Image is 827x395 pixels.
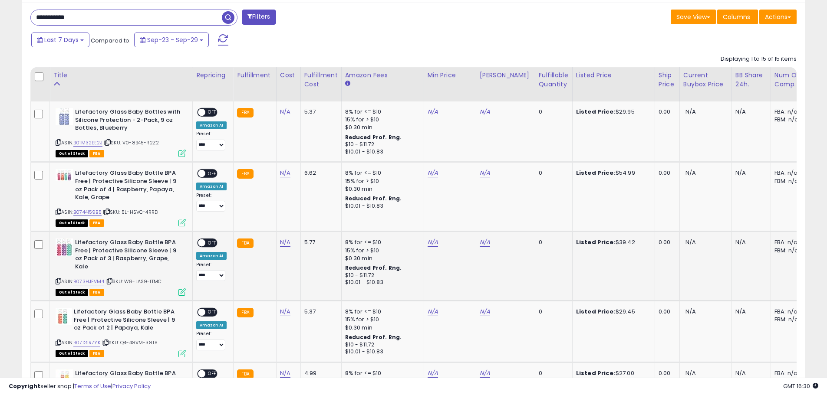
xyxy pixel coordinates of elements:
[428,71,472,80] div: Min Price
[73,339,100,346] a: B071G1R7YK
[774,247,803,255] div: FBM: n/a
[304,169,335,177] div: 6.62
[280,369,290,378] a: N/A
[428,108,438,116] a: N/A
[774,177,803,185] div: FBM: n/a
[196,183,227,190] div: Amazon AI
[576,369,616,377] b: Listed Price:
[721,55,797,63] div: Displaying 1 to 15 of 15 items
[196,193,227,212] div: Preset:
[56,308,186,356] div: ASIN:
[56,169,73,181] img: 41xvSzas+AL._SL40_.jpg
[774,308,803,316] div: FBA: n/a
[73,209,102,216] a: B0744159B5
[242,10,276,25] button: Filters
[576,307,616,316] b: Listed Price:
[659,108,673,116] div: 0.00
[576,71,651,80] div: Listed Price
[237,169,253,179] small: FBA
[683,71,728,89] div: Current Buybox Price
[345,71,420,80] div: Amazon Fees
[280,169,290,177] a: N/A
[480,307,490,316] a: N/A
[280,71,297,80] div: Cost
[659,71,676,89] div: Ship Price
[774,116,803,124] div: FBM: n/a
[735,238,764,246] div: N/A
[345,279,417,286] div: $10.01 - $10.83
[345,141,417,148] div: $10 - $11.72
[723,13,750,21] span: Columns
[345,264,402,271] b: Reduced Prof. Rng.
[685,238,696,246] span: N/A
[659,169,673,177] div: 0.00
[75,169,181,203] b: Lifefactory Glass Baby Bottle BPA Free | Protective Silicone Sleeve | 9 oz Pack of 4 | Raspberry,...
[685,307,696,316] span: N/A
[539,169,566,177] div: 0
[56,169,186,225] div: ASIN:
[735,169,764,177] div: N/A
[102,339,157,346] span: | SKU: Q4-48VM-38TB
[75,238,181,273] b: Lifefactory Glass Baby Bottle BPA Free | Protective Silicone Sleeve | 9 oz Pack of 3 | Raspberry,...
[345,169,417,177] div: 8% for <= $10
[56,238,186,295] div: ASIN:
[89,350,104,357] span: FBA
[196,321,227,329] div: Amazon AI
[576,169,648,177] div: $54.99
[345,134,402,141] b: Reduced Prof. Rng.
[345,247,417,255] div: 15% for > $10
[56,289,88,296] span: All listings that are currently out of stock and unavailable for purchase on Amazon
[196,121,227,129] div: Amazon AI
[480,108,490,116] a: N/A
[304,308,335,316] div: 5.37
[783,382,818,390] span: 2025-10-7 16:30 GMT
[74,308,179,334] b: Lifefactory Glass Baby Bottle BPA Free | Protective Silicone Sleeve | 9 oz Pack of 2 | Papaya, Kale
[345,341,417,349] div: $10 - $11.72
[205,109,219,116] span: OFF
[345,116,417,124] div: 15% for > $10
[671,10,716,24] button: Save View
[345,108,417,116] div: 8% for <= $10
[735,308,764,316] div: N/A
[304,71,338,89] div: Fulfillment Cost
[205,239,219,247] span: OFF
[112,382,151,390] a: Privacy Policy
[345,80,350,88] small: Amazon Fees.
[539,71,569,89] div: Fulfillable Quantity
[480,238,490,247] a: N/A
[576,169,616,177] b: Listed Price:
[345,272,417,279] div: $10 - $11.72
[774,238,803,246] div: FBA: n/a
[735,71,767,89] div: BB Share 24h.
[205,309,219,316] span: OFF
[74,382,111,390] a: Terms of Use
[685,108,696,116] span: N/A
[345,195,402,202] b: Reduced Prof. Rng.
[280,238,290,247] a: N/A
[428,307,438,316] a: N/A
[345,148,417,156] div: $10.01 - $10.83
[576,108,616,116] b: Listed Price:
[480,71,531,80] div: [PERSON_NAME]
[56,219,88,227] span: All listings that are currently out of stock and unavailable for purchase on Amazon
[89,150,104,157] span: FBA
[104,139,159,146] span: | SKU: V0-8B45-R2Z2
[539,238,566,246] div: 0
[304,108,335,116] div: 5.37
[539,308,566,316] div: 0
[44,36,79,44] span: Last 7 Days
[759,10,797,24] button: Actions
[89,289,104,296] span: FBA
[345,177,417,185] div: 15% for > $10
[31,33,89,47] button: Last 7 Days
[659,308,673,316] div: 0.00
[735,108,764,116] div: N/A
[56,238,73,256] img: 41UGUobPkJL._SL40_.jpg
[134,33,209,47] button: Sep-23 - Sep-29
[480,369,490,378] a: N/A
[685,169,696,177] span: N/A
[237,108,253,118] small: FBA
[89,219,104,227] span: FBA
[56,108,186,156] div: ASIN:
[345,238,417,246] div: 8% for <= $10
